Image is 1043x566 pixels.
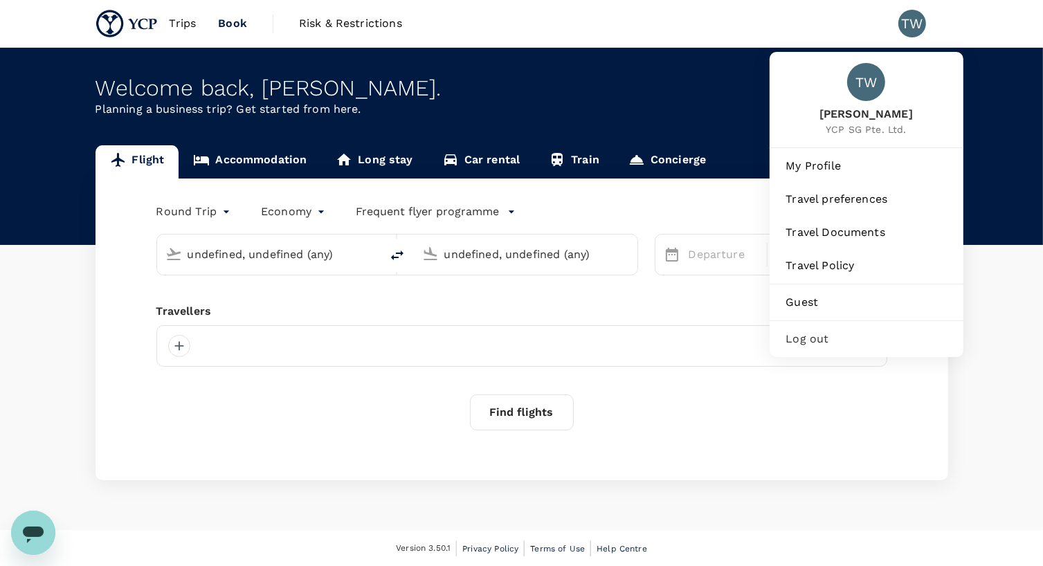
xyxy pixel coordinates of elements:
button: Open [628,253,631,255]
div: TW [898,10,926,37]
div: Economy [261,201,328,223]
div: Welcome back , [PERSON_NAME] . [96,75,948,101]
span: Risk & Restrictions [299,15,402,32]
iframe: Button to launch messaging window [11,511,55,555]
a: Accommodation [179,145,321,179]
p: Departure [689,246,759,263]
div: Round Trip [156,201,234,223]
button: delete [381,239,414,272]
a: Long stay [321,145,427,179]
span: Book [218,15,247,32]
a: Train [534,145,614,179]
span: Help Centre [597,544,647,554]
a: Car rental [428,145,535,179]
p: Frequent flyer programme [356,203,499,220]
a: Terms of Use [530,541,585,556]
button: Open [371,253,374,255]
input: Going to [444,244,608,265]
p: Planning a business trip? Get started from here. [96,101,948,118]
img: YCP SG Pte. Ltd. [96,8,158,39]
div: Travellers [156,303,887,320]
button: Find flights [470,394,574,430]
span: Trips [170,15,197,32]
a: Concierge [614,145,720,179]
span: Version 3.50.1 [396,542,451,556]
span: Terms of Use [530,544,585,554]
a: Privacy Policy [462,541,518,556]
span: Privacy Policy [462,544,518,554]
a: Help Centre [597,541,647,556]
a: Flight [96,145,179,179]
input: Depart from [188,244,352,265]
button: Frequent flyer programme [356,203,516,220]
